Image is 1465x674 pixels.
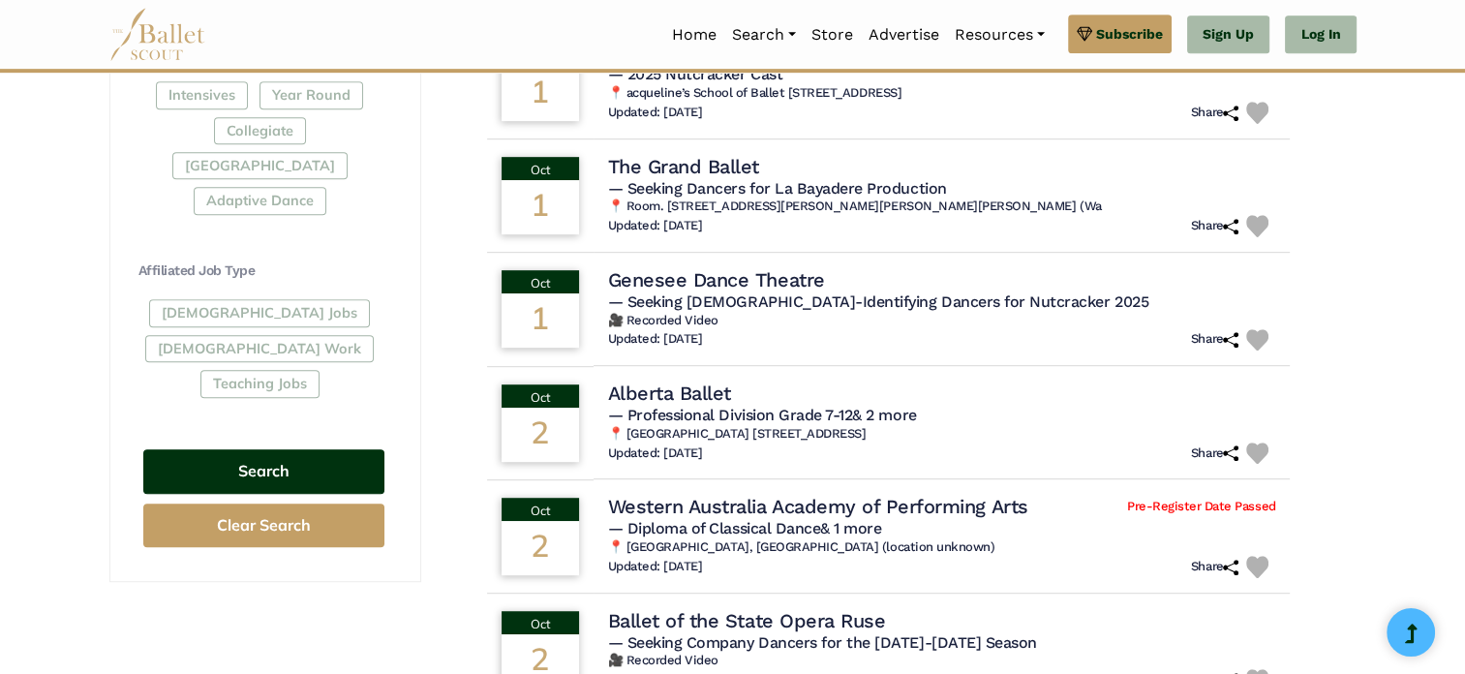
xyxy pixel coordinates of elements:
[608,608,886,633] h4: Ballet of the State Opera Ruse
[502,498,579,521] div: Oct
[608,199,1276,215] h6: 📍 Room. [STREET_ADDRESS][PERSON_NAME][PERSON_NAME][PERSON_NAME] (Wa
[608,426,1276,443] h6: 📍 [GEOGRAPHIC_DATA] [STREET_ADDRESS]
[502,180,579,234] div: 1
[1127,499,1275,515] span: Pre-Register Date Passed
[608,381,731,406] h4: Alberta Ballet
[502,157,579,180] div: Oct
[502,270,579,293] div: Oct
[947,15,1053,55] a: Resources
[502,67,579,121] div: 1
[502,611,579,634] div: Oct
[608,539,1276,556] h6: 📍 [GEOGRAPHIC_DATA], [GEOGRAPHIC_DATA] (location unknown)
[1191,331,1239,348] h6: Share
[138,261,389,281] h4: Affiliated Job Type
[143,449,384,495] button: Search
[143,504,384,547] button: Clear Search
[502,293,579,348] div: 1
[1068,15,1172,53] a: Subscribe
[1077,23,1092,45] img: gem.svg
[608,331,703,348] h6: Updated: [DATE]
[1187,15,1269,54] a: Sign Up
[1285,15,1356,54] a: Log In
[608,154,759,179] h4: The Grand Ballet
[820,519,881,537] a: & 1 more
[664,15,724,55] a: Home
[608,218,703,234] h6: Updated: [DATE]
[1191,218,1239,234] h6: Share
[608,179,947,198] span: — Seeking Dancers for La Bayadere Production
[502,408,579,462] div: 2
[1191,445,1239,462] h6: Share
[608,653,1276,669] h6: 🎥 Recorded Video
[502,521,579,575] div: 2
[608,267,825,292] h4: Genesee Dance Theatre
[1096,23,1163,45] span: Subscribe
[861,15,947,55] a: Advertise
[608,633,1037,652] span: — Seeking Company Dancers for the [DATE]-[DATE] Season
[608,519,882,537] span: — Diploma of Classical Dance
[608,65,782,83] span: — 2025 Nutcracker Cast
[608,559,703,575] h6: Updated: [DATE]
[804,15,861,55] a: Store
[608,494,1028,519] h4: Western Australia Academy of Performing Arts
[608,292,1148,311] span: — Seeking [DEMOGRAPHIC_DATA]-Identifying Dancers for Nutcracker 2025
[608,313,1276,329] h6: 🎥 Recorded Video
[1191,559,1239,575] h6: Share
[608,445,703,462] h6: Updated: [DATE]
[724,15,804,55] a: Search
[608,105,703,121] h6: Updated: [DATE]
[608,406,917,424] span: — Professional Division Grade 7-12
[1191,105,1239,121] h6: Share
[608,85,1276,102] h6: 📍 acqueline’s School of Ballet [STREET_ADDRESS]
[502,384,579,408] div: Oct
[852,406,916,424] a: & 2 more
